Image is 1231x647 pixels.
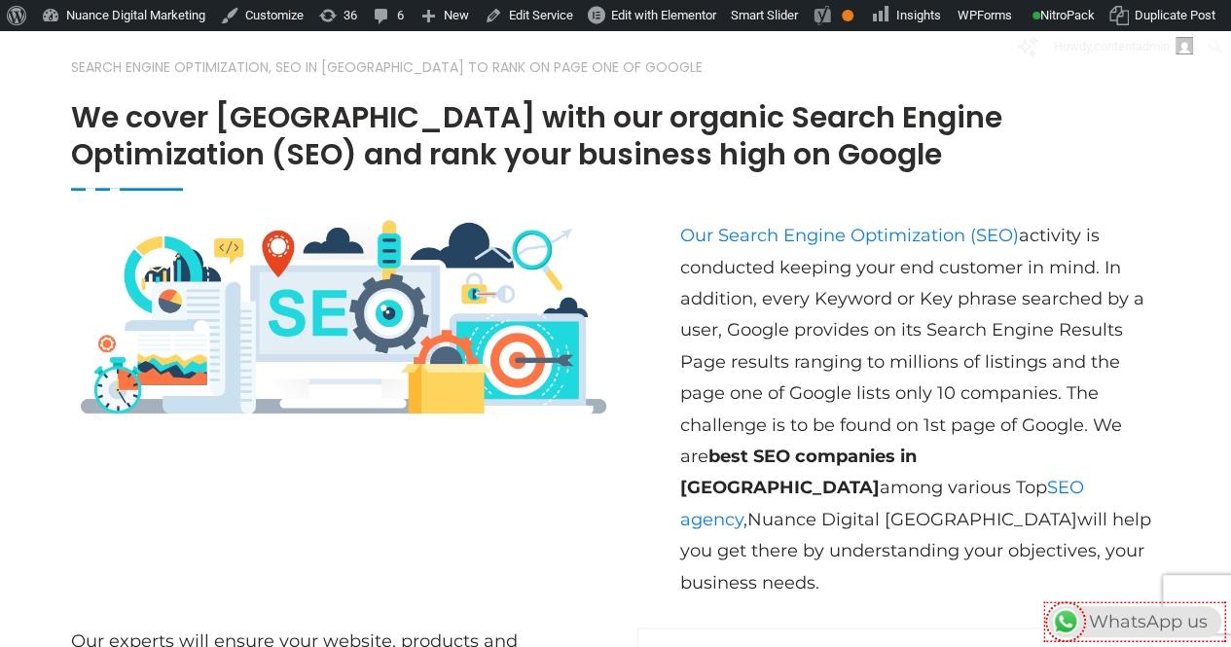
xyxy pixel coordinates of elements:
small: Search Engine Optimization, SEO in [GEOGRAPHIC_DATA] to rank on page one of Google [71,49,1161,86]
span: Insights [896,8,941,22]
strong: best SEO companies in [GEOGRAPHIC_DATA] [680,446,917,498]
span: will help you get there by understanding your objectives, your business needs. [680,509,1151,593]
span: Nuance Digital [GEOGRAPHIC_DATA] [747,509,1077,530]
a: SEO agency [680,477,1084,529]
a: WhatsAppWhatsApp us [1048,611,1221,632]
a: Our Search Engine Optimization (SEO) [680,225,1019,246]
span: contentadmin [1094,39,1170,54]
a: Howdy, [1047,31,1201,62]
div: OK [842,10,853,21]
div: WhatsApp us [1048,606,1221,637]
img: WhatsApp [1050,606,1081,637]
span: Edit with Elementor [611,8,716,22]
p: activity is conducted keeping your end customer in mind. In addition, every Keyword or Key phrase... [680,220,1151,598]
h2: We cover [GEOGRAPHIC_DATA] with our organic Search Engine Optimization (SEO) and rank your busine... [71,49,1161,173]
